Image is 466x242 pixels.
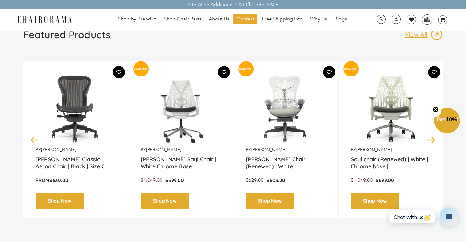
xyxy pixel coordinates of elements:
img: Sayl chair (Renewed) | White | Chrome base | - chairorama [351,70,431,147]
a: Blogs [331,14,350,24]
text: SOLD-OUT [344,67,358,70]
a: About Us [206,14,232,24]
a: [PERSON_NAME] [146,147,181,152]
a: [PERSON_NAME] [41,147,76,152]
a: [PERSON_NAME] Classic Aeron Chair | Black | Size C [36,156,116,171]
button: Add To Wishlist [428,66,440,78]
img: WhatsApp_Image_2024-07-12_at_16.23.01.webp [422,15,432,24]
span: $630.00 [49,177,68,183]
a: Shop Now [141,193,189,209]
span: Free Shipping Info [262,16,303,22]
a: Herman Miller Sayl Chair | White Chrome Base - chairorama Herman Miller Sayl Chair | White Chrome... [141,70,221,147]
span: $629.00 [246,177,263,183]
a: Herman Miller Classic Aeron Chair | Black | Size C - chairorama Herman Miller Classic Aeron Chair... [36,70,116,147]
img: Herman Miller Classic Aeron Chair | Black | Size C - chairorama [36,70,116,147]
a: [PERSON_NAME] [356,147,392,152]
a: Free Shipping Info [259,14,306,24]
text: SOLD-OUT [134,67,147,70]
img: Herman Miller Sayl Chair | White Chrome Base - chairorama [141,70,221,147]
p: by [36,147,116,153]
button: Previous [29,134,40,145]
span: Contact [237,16,254,22]
text: SOLD-OUT [239,67,252,70]
img: Mirra Chair (Renewed) | White - chairorama [246,70,326,147]
a: Sayl chair (Renewed) | White | Chrome base | [351,156,431,171]
a: Mirra Chair (Renewed) | White - chairorama Mirra Chair (Renewed) | White - chairorama [246,70,326,147]
a: Shop Now [36,193,84,209]
a: Shop by Brand [115,14,160,24]
a: [PERSON_NAME] [251,147,286,152]
a: Contact [233,14,257,24]
span: About Us [209,16,229,22]
a: [PERSON_NAME] Sayl Chair | White Chrome Base [141,156,221,171]
span: $599.00 [376,177,394,183]
span: Shop Chair Parts [164,16,201,22]
h1: Featured Products [23,28,110,41]
span: $1,049.00 [351,177,373,183]
span: $599.00 [165,177,184,183]
p: by [351,147,431,153]
img: chairorama [14,15,75,25]
a: Why Us [307,14,330,24]
nav: DesktopNavigation [101,14,364,25]
button: Next [426,134,437,145]
div: Get10%OffClose teaser [434,108,460,134]
p: From [36,177,116,184]
button: Add To Wishlist [218,66,230,78]
iframe: Tidio Chat [382,203,463,231]
button: Add To Wishlist [113,66,125,78]
span: $503.20 [267,177,285,183]
p: by [246,147,326,153]
span: 10% [446,117,457,123]
button: Add To Wishlist [323,66,335,78]
a: [PERSON_NAME] Chair (Renewed) | White [246,156,326,171]
a: Featured Products [23,28,110,46]
span: $1,049.00 [141,177,162,183]
img: image_13.png [430,28,443,41]
span: Why Us [310,16,327,22]
span: Blogs [334,16,347,22]
a: Shop Now [351,193,399,209]
p: by [141,147,221,153]
a: Sayl chair (Renewed) | White | Chrome base | - chairorama Sayl chair (Renewed) | White | Chrome b... [351,70,431,147]
button: Close teaser [429,103,441,117]
p: View All [405,31,430,39]
span: Get Off [437,117,465,123]
a: Shop Now [246,193,294,209]
a: View All [405,28,443,41]
a: Shop Chair Parts [161,14,204,24]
